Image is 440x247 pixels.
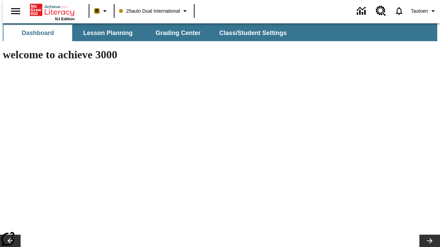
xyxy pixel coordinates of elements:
button: Grading Center [144,25,212,41]
button: Lesson carousel, Next [419,235,440,247]
div: Home [30,2,75,21]
h1: welcome to achieve 3000 [3,48,300,61]
button: Dashboard [3,25,72,41]
span: Dashboard [22,29,54,37]
span: Lesson Planning [83,29,133,37]
button: Boost Class color is peach. Change class color [91,5,112,17]
a: Notifications [390,2,408,20]
span: NJ Edition [55,17,75,21]
span: B [95,7,99,15]
a: Data Center [353,2,372,21]
div: SubNavbar [3,25,293,41]
a: Resource Center, Will open in new tab [372,2,390,20]
a: Home [30,3,75,17]
button: Open side menu [5,1,26,21]
button: Class: 25auto Dual International, Select your class [117,5,192,17]
span: Class/Student Settings [219,29,287,37]
button: Profile/Settings [408,5,440,17]
span: 25auto Dual International [119,8,180,15]
button: Class/Student Settings [214,25,292,41]
span: Tautoen [411,8,428,15]
div: SubNavbar [3,23,437,41]
span: Grading Center [155,29,200,37]
button: Lesson Planning [74,25,142,41]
